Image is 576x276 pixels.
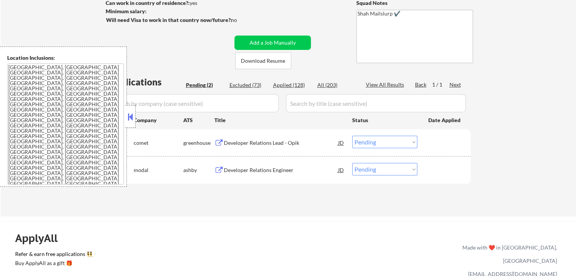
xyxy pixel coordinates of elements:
[108,78,183,87] div: Applications
[450,81,462,88] div: Next
[235,52,291,69] button: Download Resume
[432,81,450,88] div: 1 / 1
[337,136,345,149] div: JD
[459,241,557,267] div: Made with ❤️ in [GEOGRAPHIC_DATA], [GEOGRAPHIC_DATA]
[317,81,355,89] div: All (203)
[15,251,304,259] a: Refer & earn free applications 👯‍♀️
[134,116,183,124] div: Company
[224,139,338,147] div: Developer Relations Lead - Opik
[415,81,427,88] div: Back
[428,116,462,124] div: Date Applied
[229,81,267,89] div: Excluded (73)
[7,54,124,62] div: Location Inclusions:
[106,8,147,14] strong: Minimum salary:
[186,81,224,89] div: Pending (2)
[134,166,183,174] div: modal
[352,113,417,127] div: Status
[231,16,253,24] div: no
[214,116,345,124] div: Title
[224,166,338,174] div: Developer Relations Engineer
[15,259,91,269] a: Buy ApplyAll as a gift 🎁
[183,139,214,147] div: greenhouse
[273,81,311,89] div: Applied (128)
[286,94,466,112] input: Search by title (case sensitive)
[337,163,345,177] div: JD
[183,166,214,174] div: ashby
[234,36,311,50] button: Add a Job Manually
[134,139,183,147] div: comet
[183,116,214,124] div: ATS
[108,94,279,112] input: Search by company (case sensitive)
[15,232,66,245] div: ApplyAll
[106,17,232,23] strong: Will need Visa to work in that country now/future?:
[366,81,406,88] div: View All Results
[15,260,91,266] div: Buy ApplyAll as a gift 🎁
